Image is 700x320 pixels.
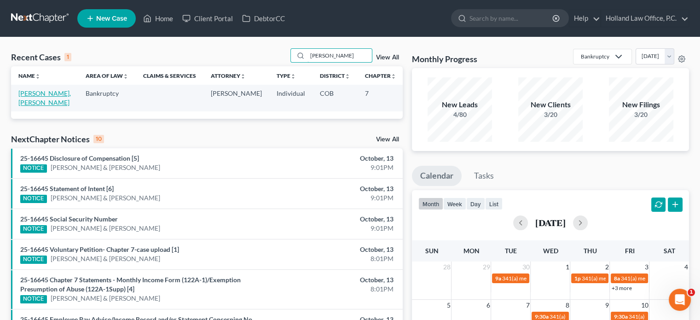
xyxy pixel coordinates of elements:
[525,300,530,311] span: 7
[376,54,399,61] a: View All
[269,85,312,111] td: Individual
[609,99,673,110] div: New Filings
[663,247,675,255] span: Sat
[240,74,246,79] i: unfold_more
[505,247,517,255] span: Tue
[203,85,269,111] td: [PERSON_NAME]
[412,166,462,186] a: Calendar
[564,300,570,311] span: 8
[469,10,554,27] input: Search by name...
[139,10,178,27] a: Home
[569,10,600,27] a: Help
[643,262,649,273] span: 3
[20,154,139,162] a: 25-16645 Disclosure of Compensation [5]
[275,154,393,163] div: October, 13
[93,135,104,143] div: 10
[625,247,634,255] span: Fri
[307,49,372,62] input: Search by name...
[425,247,438,255] span: Sun
[463,247,479,255] span: Mon
[51,163,160,172] a: [PERSON_NAME] & [PERSON_NAME]
[669,289,691,311] iframe: Intercom live chat
[312,85,358,111] td: COB
[86,72,128,79] a: Area of Lawunfold_more
[412,53,477,64] h3: Monthly Progress
[20,225,47,233] div: NOTICE
[275,215,393,224] div: October, 13
[428,110,492,119] div: 4/80
[549,313,638,320] span: 341(a) meeting for [PERSON_NAME]
[211,72,246,79] a: Attorneyunfold_more
[275,193,393,203] div: 9:01PM
[688,289,695,296] span: 1
[345,74,350,79] i: unfold_more
[640,300,649,311] span: 10
[20,185,114,192] a: 25-16645 Statement of Intent [6]
[601,10,688,27] a: Holland Law Office, P.C.
[275,184,393,193] div: October, 13
[275,163,393,172] div: 9:01PM
[376,136,399,143] a: View All
[20,276,241,293] a: 25-16645 Chapter 7 Statements - Monthly Income Form (122A-1)/Exemption Presumption of Abuse (122A...
[611,285,631,291] a: +3 more
[418,198,443,210] button: month
[20,295,47,303] div: NOTICE
[96,15,127,22] span: New Case
[521,262,530,273] span: 30
[51,224,160,233] a: [PERSON_NAME] & [PERSON_NAME]
[51,254,160,263] a: [PERSON_NAME] & [PERSON_NAME]
[275,275,393,285] div: October, 13
[35,74,40,79] i: unfold_more
[574,275,580,282] span: 1p
[466,198,485,210] button: day
[485,300,491,311] span: 6
[11,134,104,145] div: NextChapter Notices
[428,99,492,110] div: New Leads
[290,74,296,79] i: unfold_more
[275,245,393,254] div: October, 13
[543,247,558,255] span: Wed
[481,262,491,273] span: 29
[51,294,160,303] a: [PERSON_NAME] & [PERSON_NAME]
[535,218,566,227] h2: [DATE]
[502,275,590,282] span: 341(a) meeting for [PERSON_NAME]
[365,72,396,79] a: Chapterunfold_more
[485,198,503,210] button: list
[445,300,451,311] span: 5
[18,72,40,79] a: Nameunfold_more
[277,72,296,79] a: Typeunfold_more
[20,245,179,253] a: 25-16645 Voluntary Petition- Chapter 7-case upload [1]
[11,52,71,63] div: Recent Cases
[564,262,570,273] span: 1
[123,74,128,79] i: unfold_more
[51,193,160,203] a: [PERSON_NAME] & [PERSON_NAME]
[275,224,393,233] div: 9:01PM
[604,262,609,273] span: 2
[613,313,627,320] span: 9:30a
[495,275,501,282] span: 9a
[358,85,404,111] td: 7
[391,74,396,79] i: unfold_more
[518,110,583,119] div: 3/20
[443,198,466,210] button: week
[581,52,609,60] div: Bankruptcy
[518,99,583,110] div: New Clients
[609,110,673,119] div: 3/20
[20,164,47,173] div: NOTICE
[64,53,71,61] div: 1
[583,247,596,255] span: Thu
[275,254,393,263] div: 8:01PM
[237,10,289,27] a: DebtorCC
[178,10,237,27] a: Client Portal
[442,262,451,273] span: 28
[78,85,136,111] td: Bankruptcy
[604,300,609,311] span: 9
[20,215,118,223] a: 25-16645 Social Security Number
[613,275,619,282] span: 8a
[136,66,203,85] th: Claims & Services
[20,195,47,203] div: NOTICE
[18,89,71,106] a: [PERSON_NAME], [PERSON_NAME]
[466,166,502,186] a: Tasks
[534,313,548,320] span: 9:30a
[683,262,689,273] span: 4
